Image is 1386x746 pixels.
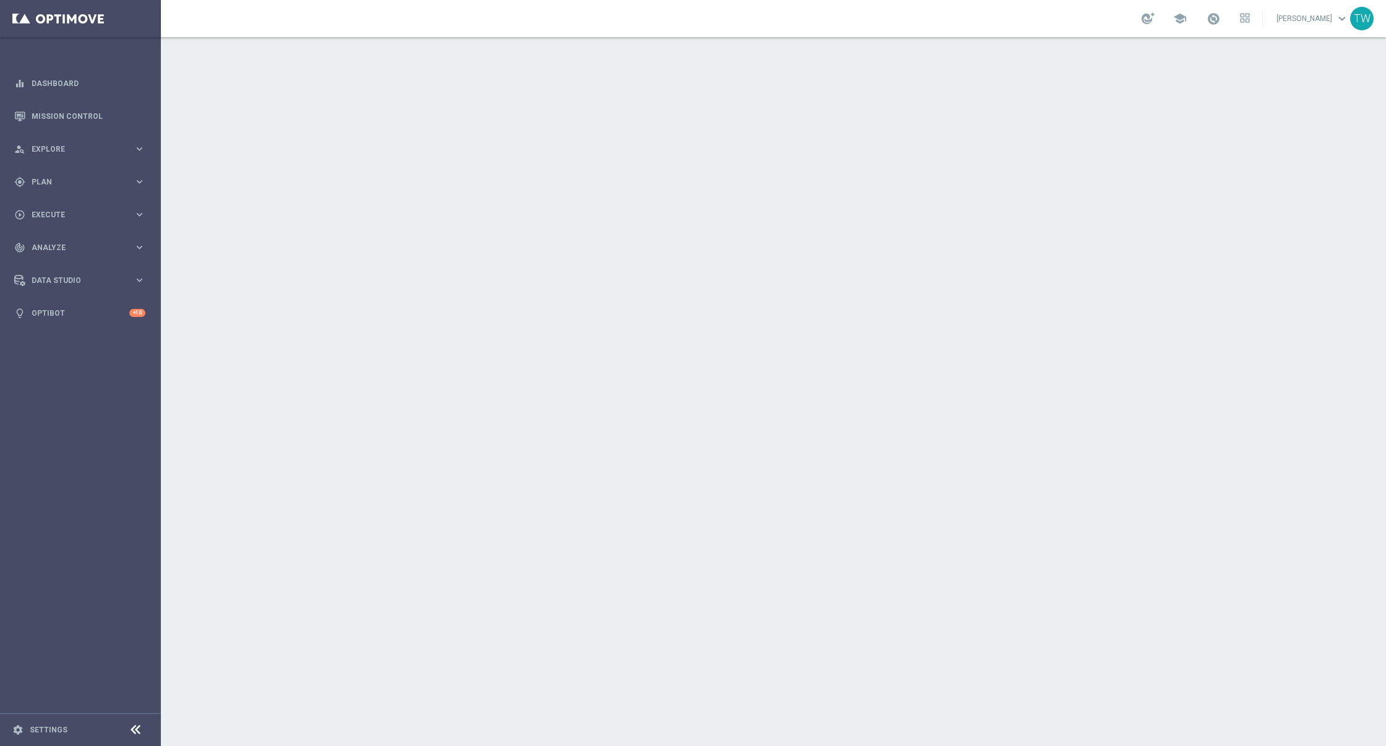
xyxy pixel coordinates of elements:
[14,209,25,220] i: play_circle_outline
[1173,12,1187,25] span: school
[14,78,25,89] i: equalizer
[1350,7,1374,30] div: TW
[14,111,146,121] button: Mission Control
[14,144,134,155] div: Explore
[32,100,145,132] a: Mission Control
[14,210,146,220] button: play_circle_outline Execute keyboard_arrow_right
[32,145,134,153] span: Explore
[14,297,145,329] div: Optibot
[14,177,146,187] button: gps_fixed Plan keyboard_arrow_right
[14,67,145,100] div: Dashboard
[32,277,134,284] span: Data Studio
[14,144,146,154] button: person_search Explore keyboard_arrow_right
[14,79,146,89] button: equalizer Dashboard
[14,308,146,318] button: lightbulb Optibot +10
[1275,9,1350,28] a: [PERSON_NAME]keyboard_arrow_down
[14,209,134,220] div: Execute
[14,176,134,188] div: Plan
[14,243,146,253] button: track_changes Analyze keyboard_arrow_right
[14,242,25,253] i: track_changes
[14,176,25,188] i: gps_fixed
[12,724,24,735] i: settings
[129,309,145,317] div: +10
[32,244,134,251] span: Analyze
[32,211,134,219] span: Execute
[134,209,145,220] i: keyboard_arrow_right
[30,726,67,734] a: Settings
[1335,12,1349,25] span: keyboard_arrow_down
[134,274,145,286] i: keyboard_arrow_right
[14,242,134,253] div: Analyze
[14,100,145,132] div: Mission Control
[134,241,145,253] i: keyboard_arrow_right
[134,143,145,155] i: keyboard_arrow_right
[14,275,146,285] button: Data Studio keyboard_arrow_right
[14,144,25,155] i: person_search
[32,297,129,329] a: Optibot
[134,176,145,188] i: keyboard_arrow_right
[14,308,25,319] i: lightbulb
[32,67,145,100] a: Dashboard
[14,275,134,286] div: Data Studio
[32,178,134,186] span: Plan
